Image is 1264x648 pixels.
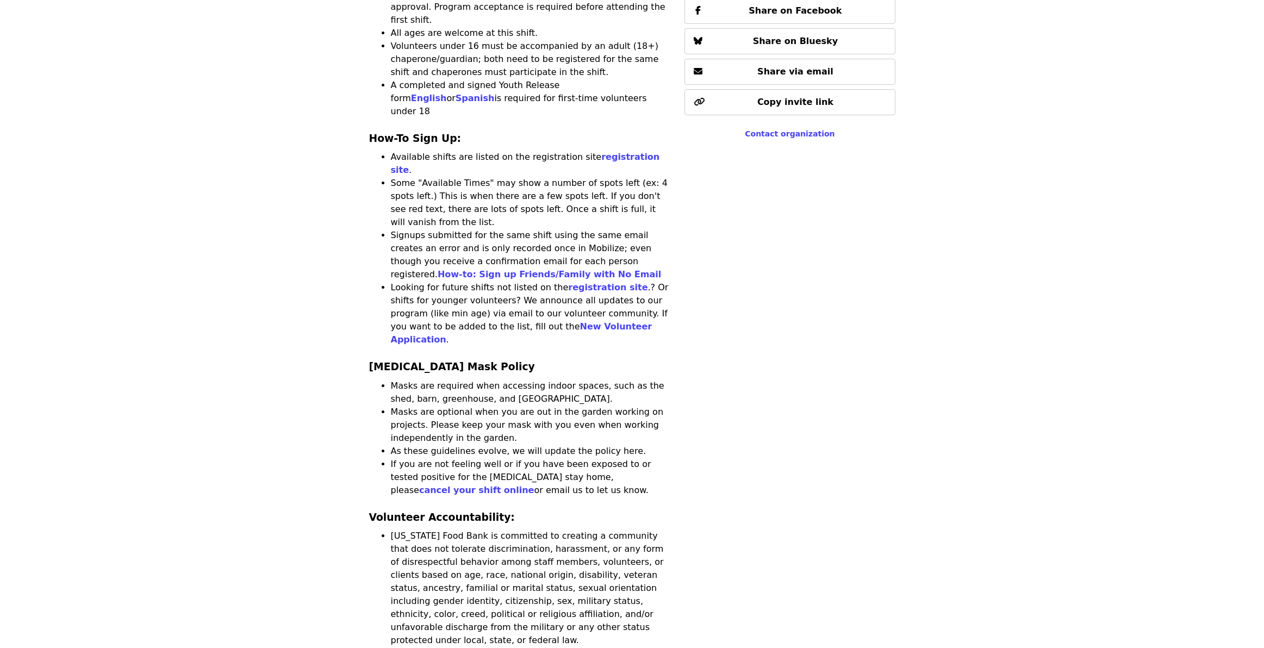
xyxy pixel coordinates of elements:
[684,89,895,115] button: Copy invite link
[391,379,672,406] li: Masks are required when accessing indoor spaces, such as the shed, barn, greenhouse, and [GEOGRAP...
[684,59,895,85] button: Share via email
[391,27,672,40] li: All ages are welcome at this shift.
[753,36,838,46] span: Share on Bluesky
[757,97,833,107] span: Copy invite link
[684,28,895,54] button: Share on Bluesky
[391,281,672,346] li: Looking for future shifts not listed on the .? Or shifts for younger volunteers? We announce all ...
[749,5,842,16] span: Share on Facebook
[568,282,647,292] a: registration site
[369,133,462,144] strong: How-To Sign Up:
[391,79,672,118] li: A completed and signed Youth Release form or is required for first-time volunteers under 18
[391,177,672,229] li: Some "Available Times" may show a number of spots left (ex: 4 spots left.) This is when there are...
[419,485,534,495] a: cancel your shift online
[391,445,672,458] li: As these guidelines evolve, we will update the policy here.
[391,40,672,79] li: Volunteers under 16 must be accompanied by an adult (18+) chaperone/guardian; both need to be reg...
[456,93,495,103] a: Spanish
[391,458,672,497] li: If you are not feeling well or if you have been exposed to or tested positive for the [MEDICAL_DA...
[391,406,672,445] li: Masks are optional when you are out in the garden working on projects. Please keep your mask with...
[369,512,515,523] strong: Volunteer Accountability:
[745,129,835,138] a: Contact organization
[411,93,447,103] a: English
[438,269,661,279] a: How-to: Sign up Friends/Family with No Email
[391,229,672,281] li: Signups submitted for the same shift using the same email creates an error and is only recorded o...
[391,151,672,177] li: Available shifts are listed on the registration site .
[757,66,833,77] span: Share via email
[369,361,535,372] strong: [MEDICAL_DATA] Mask Policy
[391,529,672,647] li: [US_STATE] Food Bank is committed to creating a community that does not tolerate discrimination, ...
